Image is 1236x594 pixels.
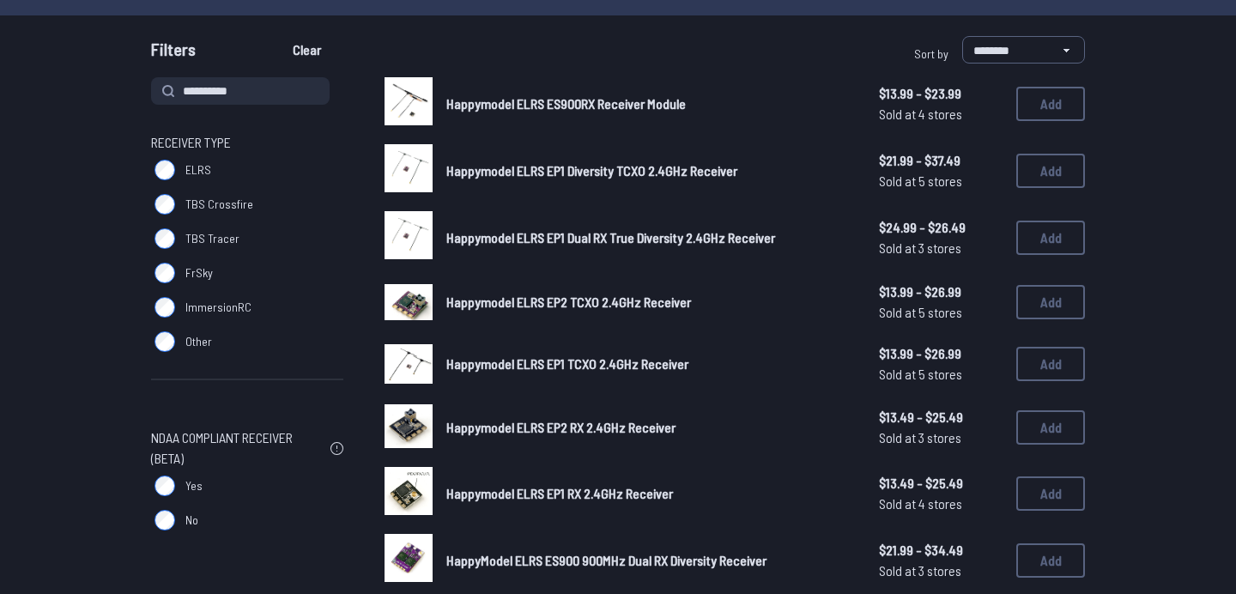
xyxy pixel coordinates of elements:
[385,403,433,454] a: image
[185,477,203,494] span: Yes
[185,230,239,247] span: TBS Tracer
[154,476,175,496] input: Yes
[446,294,691,310] span: Happymodel ELRS EP2 TCXO 2.4GHz Receiver
[879,494,1003,514] span: Sold at 4 stores
[446,550,851,571] a: HappyModel ELRS ES900 900MHz Dual RX Diversity Receiver
[879,282,1003,302] span: $13.99 - $26.99
[185,299,251,316] span: ImmersionRC
[385,467,433,515] img: image
[446,227,851,248] a: Happymodel ELRS EP1 Dual RX True Diversity 2.4GHz Receiver
[446,552,766,568] span: HappyModel ELRS ES900 900MHz Dual RX Diversity Receiver
[879,238,1003,258] span: Sold at 3 stores
[962,36,1085,64] select: Sort by
[446,355,688,372] span: Happymodel ELRS EP1 TCXO 2.4GHz Receiver
[154,160,175,180] input: ELRS
[278,36,336,64] button: Clear
[385,467,433,520] a: image
[879,343,1003,364] span: $13.99 - $26.99
[154,194,175,215] input: TBS Crossfire
[446,292,851,312] a: Happymodel ELRS EP2 TCXO 2.4GHz Receiver
[879,83,1003,104] span: $13.99 - $23.99
[446,483,851,504] a: Happymodel ELRS EP1 RX 2.4GHz Receiver
[385,534,433,582] img: image
[446,95,686,112] span: Happymodel ELRS ES900RX Receiver Module
[385,404,433,448] img: image
[1016,410,1085,445] button: Add
[446,485,673,501] span: Happymodel ELRS EP1 RX 2.4GHz Receiver
[1016,221,1085,255] button: Add
[385,144,433,192] img: image
[1016,285,1085,319] button: Add
[385,77,433,125] img: image
[1016,87,1085,121] button: Add
[879,561,1003,581] span: Sold at 3 stores
[914,46,948,61] span: Sort by
[385,278,433,326] a: image
[446,162,737,179] span: Happymodel ELRS EP1 Diversity TCXO 2.4GHz Receiver
[385,77,433,130] a: image
[446,417,851,438] a: Happymodel ELRS EP2 RX 2.4GHz Receiver
[185,333,212,350] span: Other
[151,36,196,70] span: Filters
[154,331,175,352] input: Other
[879,150,1003,171] span: $21.99 - $37.49
[1016,476,1085,511] button: Add
[879,473,1003,494] span: $13.49 - $25.49
[446,161,851,181] a: Happymodel ELRS EP1 Diversity TCXO 2.4GHz Receiver
[154,510,175,530] input: No
[185,512,198,529] span: No
[1016,347,1085,381] button: Add
[151,132,231,153] span: Receiver Type
[446,94,851,114] a: Happymodel ELRS ES900RX Receiver Module
[446,419,676,435] span: Happymodel ELRS EP2 RX 2.4GHz Receiver
[385,534,433,587] a: image
[385,211,433,259] img: image
[154,228,175,249] input: TBS Tracer
[151,427,324,469] span: NDAA Compliant Receiver (Beta)
[879,171,1003,191] span: Sold at 5 stores
[154,297,175,318] input: ImmersionRC
[385,340,433,389] a: image
[879,427,1003,448] span: Sold at 3 stores
[154,263,175,283] input: FrSky
[446,354,851,374] a: Happymodel ELRS EP1 TCXO 2.4GHz Receiver
[1016,154,1085,188] button: Add
[385,144,433,197] a: image
[385,211,433,264] a: image
[385,344,433,383] img: image
[879,407,1003,427] span: $13.49 - $25.49
[385,284,433,320] img: image
[879,217,1003,238] span: $24.99 - $26.49
[879,302,1003,323] span: Sold at 5 stores
[879,364,1003,385] span: Sold at 5 stores
[879,104,1003,124] span: Sold at 4 stores
[879,540,1003,561] span: $21.99 - $34.49
[185,196,253,213] span: TBS Crossfire
[185,264,213,282] span: FrSky
[185,161,211,179] span: ELRS
[446,229,775,245] span: Happymodel ELRS EP1 Dual RX True Diversity 2.4GHz Receiver
[1016,543,1085,578] button: Add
